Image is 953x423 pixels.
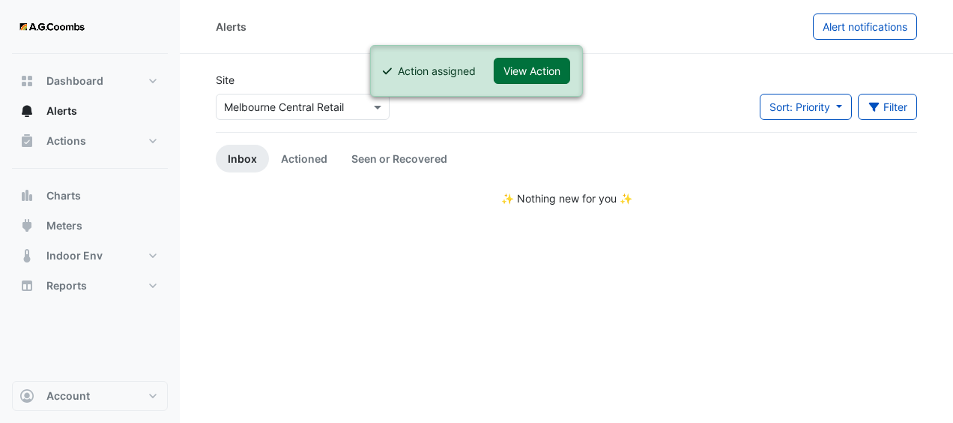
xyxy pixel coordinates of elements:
button: Meters [12,211,168,241]
app-icon: Alerts [19,103,34,118]
button: Indoor Env [12,241,168,271]
app-icon: Reports [19,278,34,293]
app-icon: Charts [19,188,34,203]
button: Dashboard [12,66,168,96]
button: Sort: Priority [760,94,852,120]
span: Actions [46,133,86,148]
span: Sort: Priority [769,100,830,113]
button: Reports [12,271,168,301]
app-icon: Actions [19,133,34,148]
app-icon: Dashboard [19,73,34,88]
app-icon: Indoor Env [19,248,34,263]
span: Account [46,388,90,403]
span: Indoor Env [46,248,103,263]
img: Company Logo [18,12,85,42]
a: Actioned [269,145,339,172]
div: Action assigned [398,63,476,79]
button: Actions [12,126,168,156]
button: View Action [494,58,570,84]
span: Reports [46,278,87,293]
a: Seen or Recovered [339,145,459,172]
label: Site [216,72,235,88]
span: Alert notifications [823,20,907,33]
div: ✨ Nothing new for you ✨ [216,190,917,206]
button: Alert notifications [813,13,917,40]
button: Filter [858,94,918,120]
button: Charts [12,181,168,211]
span: Alerts [46,103,77,118]
span: Charts [46,188,81,203]
button: Account [12,381,168,411]
button: Alerts [12,96,168,126]
a: Inbox [216,145,269,172]
div: Alerts [216,19,246,34]
app-icon: Meters [19,218,34,233]
span: Dashboard [46,73,103,88]
span: Meters [46,218,82,233]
